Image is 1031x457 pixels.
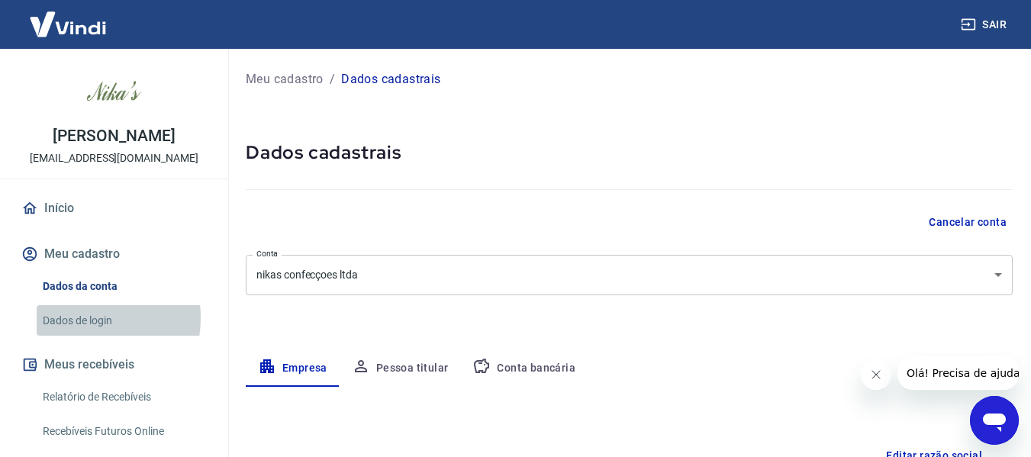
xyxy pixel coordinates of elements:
div: nikas confecçoes ltda [246,255,1013,295]
a: Recebíveis Futuros Online [37,416,210,447]
p: / [330,70,335,89]
button: Empresa [246,350,340,387]
p: [EMAIL_ADDRESS][DOMAIN_NAME] [30,150,198,166]
a: Meu cadastro [246,70,324,89]
label: Conta [256,248,278,259]
button: Cancelar conta [923,208,1013,237]
span: Olá! Precisa de ajuda? [9,11,128,23]
button: Sair [958,11,1013,39]
button: Pessoa titular [340,350,461,387]
img: ece5e563-4e21-4650-809e-0bde9e86aec1.jpeg [84,61,145,122]
img: Vindi [18,1,118,47]
iframe: Fechar mensagem [861,359,891,390]
iframe: Botão para abrir a janela de mensagens [970,396,1019,445]
button: Meu cadastro [18,237,210,271]
button: Meus recebíveis [18,348,210,381]
iframe: Mensagem da empresa [897,356,1019,390]
a: Relatório de Recebíveis [37,381,210,413]
a: Dados de login [37,305,210,336]
p: Dados cadastrais [341,70,440,89]
a: Início [18,191,210,225]
button: Conta bancária [460,350,588,387]
p: [PERSON_NAME] [53,128,175,144]
h5: Dados cadastrais [246,140,1013,165]
a: Dados da conta [37,271,210,302]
